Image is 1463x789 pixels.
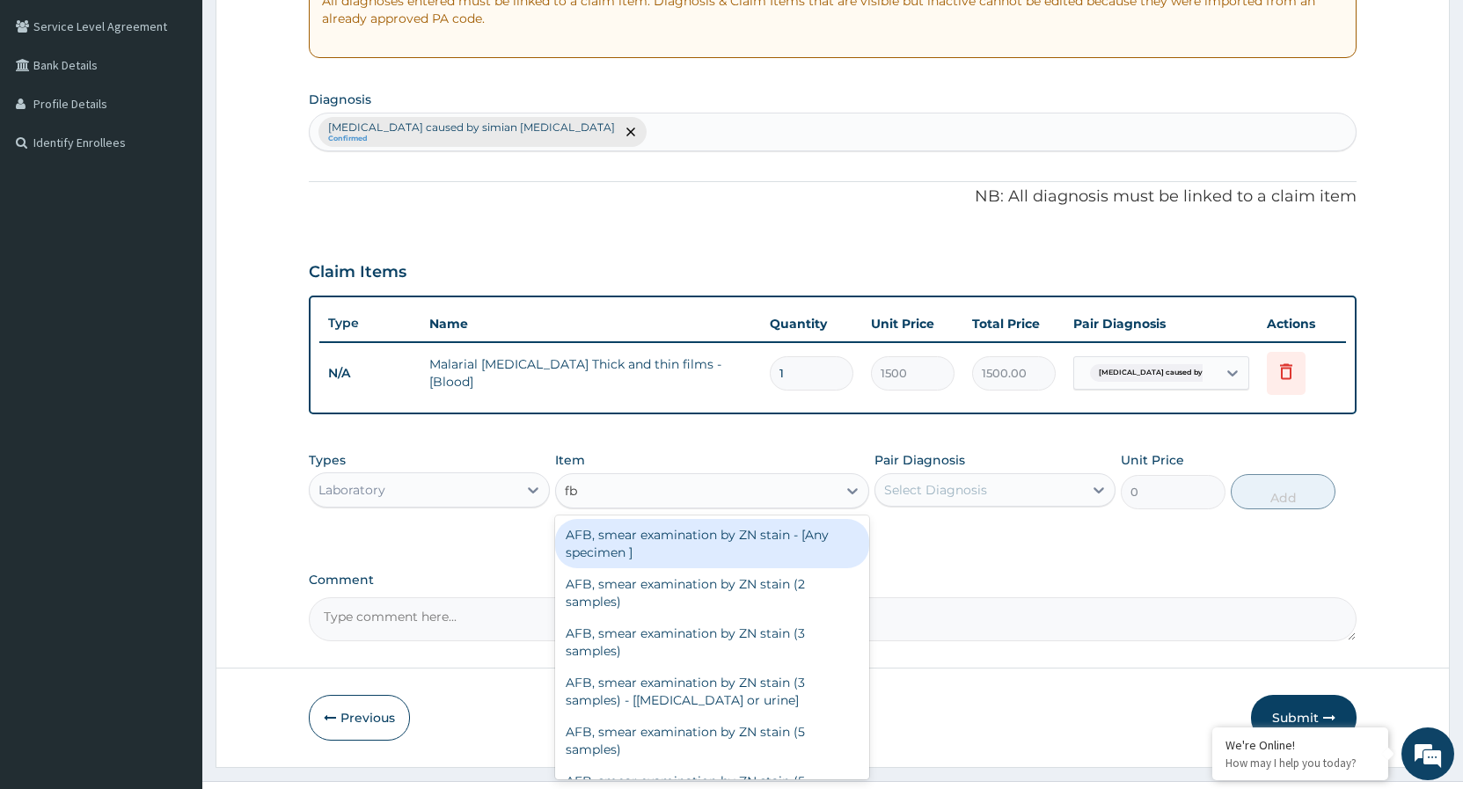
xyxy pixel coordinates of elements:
[1251,695,1357,741] button: Submit
[318,481,385,499] div: Laboratory
[555,716,869,765] div: AFB, smear examination by ZN stain (5 samples)
[421,347,761,399] td: Malarial [MEDICAL_DATA] Thick and thin films - [Blood]
[862,306,963,341] th: Unit Price
[289,9,331,51] div: Minimize live chat window
[309,695,410,741] button: Previous
[319,357,421,390] td: N/A
[9,480,335,542] textarea: Type your message and hit 'Enter'
[963,306,1064,341] th: Total Price
[33,88,71,132] img: d_794563401_company_1708531726252_794563401
[309,91,371,108] label: Diagnosis
[1258,306,1346,341] th: Actions
[309,186,1357,208] p: NB: All diagnosis must be linked to a claim item
[761,306,862,341] th: Quantity
[555,667,869,716] div: AFB, smear examination by ZN stain (3 samples) - [[MEDICAL_DATA] or urine]
[555,519,869,568] div: AFB, smear examination by ZN stain - [Any specimen ]
[309,453,346,468] label: Types
[319,307,421,340] th: Type
[1231,474,1335,509] button: Add
[1064,306,1258,341] th: Pair Diagnosis
[328,121,615,135] p: [MEDICAL_DATA] caused by simian [MEDICAL_DATA]
[555,568,869,617] div: AFB, smear examination by ZN stain (2 samples)
[874,451,965,469] label: Pair Diagnosis
[1225,737,1375,753] div: We're Online!
[91,99,296,121] div: Chat with us now
[884,481,987,499] div: Select Diagnosis
[421,306,761,341] th: Name
[623,124,639,140] span: remove selection option
[102,222,243,399] span: We're online!
[1121,451,1184,469] label: Unit Price
[309,573,1357,588] label: Comment
[309,263,406,282] h3: Claim Items
[555,451,585,469] label: Item
[1225,756,1375,771] p: How may I help you today?
[555,617,869,667] div: AFB, smear examination by ZN stain (3 samples)
[1090,364,1280,382] span: [MEDICAL_DATA] caused by [PERSON_NAME]...
[328,135,615,143] small: Confirmed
